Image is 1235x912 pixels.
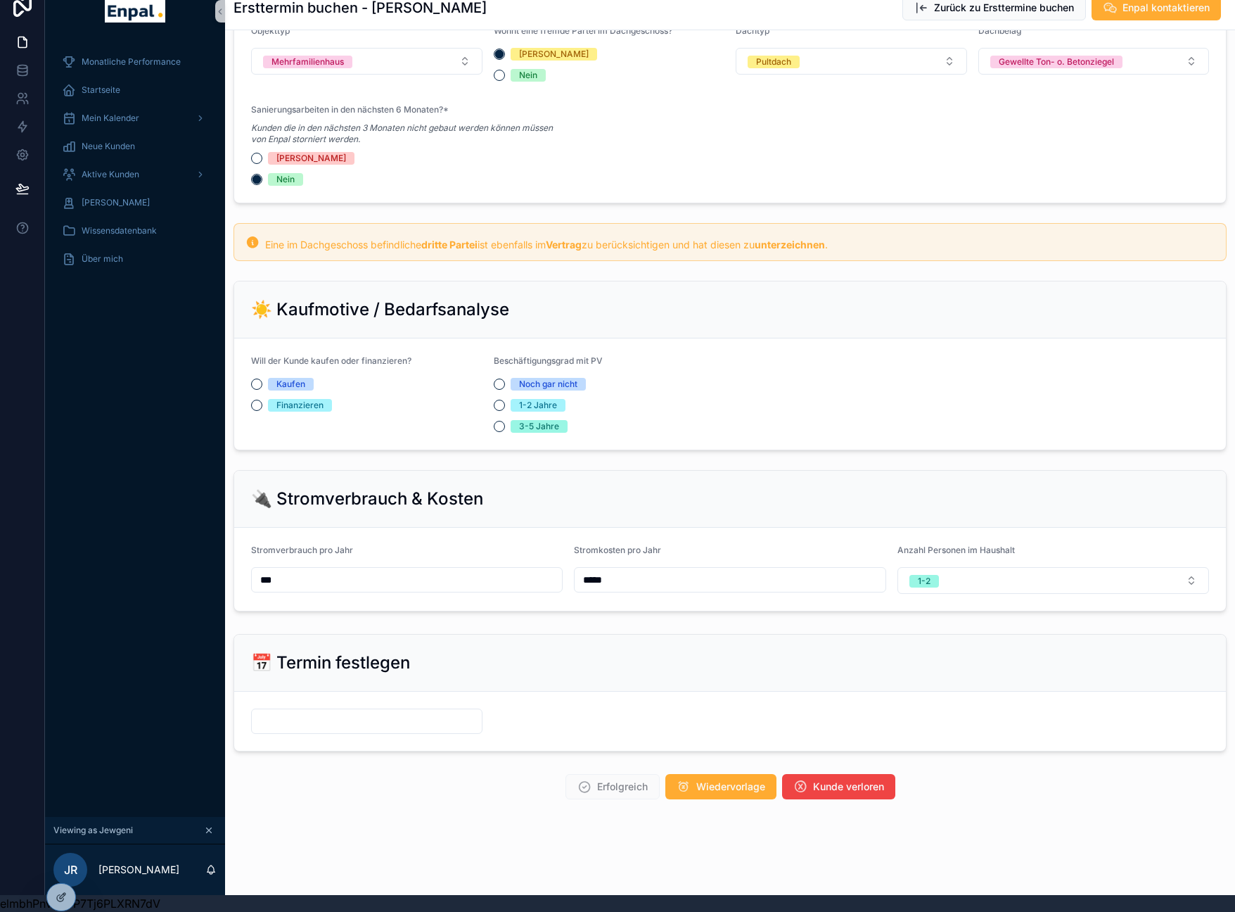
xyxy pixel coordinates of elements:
span: Startseite [82,84,120,96]
a: Über mich [53,246,217,272]
div: Nein [276,173,295,186]
a: Aktive Kunden [53,162,217,187]
span: Sanierungsarbeiten in den nächsten 6 Monaten?* [251,104,449,115]
span: Enpal kontaktieren [1122,1,1210,15]
span: Eine im Dachgeschoss befindliche ist ebenfalls im zu berücksichtigen und hat diesen zu . [265,239,828,251]
em: Kunden die in den nächsten 3 Monaten nicht gebaut werden können müssen von Enpal storniert werden. [251,122,563,145]
p: [PERSON_NAME] [98,863,179,877]
span: Über mich [82,253,123,265]
button: Select Button [978,48,1210,75]
span: Monatliche Performance [82,56,181,68]
span: Stromkosten pro Jahr [574,545,661,555]
div: Finanzieren [276,399,324,412]
span: Anzahl Personen im Haushalt [897,545,1015,555]
span: [PERSON_NAME] [82,197,150,208]
h2: ☀️ Kaufmotive / Bedarfsanalyse [251,298,509,321]
span: Kunde verloren [813,780,884,794]
span: Beschäftigungsgrad mit PV [494,355,603,366]
a: Monatliche Performance [53,49,217,75]
a: [PERSON_NAME] [53,190,217,215]
button: Select Button [251,48,482,75]
span: Stromverbrauch pro Jahr [251,545,353,555]
span: Viewing as Jewgeni [53,825,133,836]
span: Will der Kunde kaufen oder finanzieren? [251,355,411,366]
button: Select Button [736,48,967,75]
span: Wiedervorlage [696,780,765,794]
div: Noch gar nicht [519,378,577,391]
div: scrollable content [45,39,225,290]
div: [PERSON_NAME] [276,152,346,165]
a: Mein Kalender [53,106,217,131]
div: Mehrfamilienhaus [271,56,344,68]
a: Startseite [53,77,217,103]
a: Neue Kunden [53,134,217,159]
div: 1-2 [918,575,930,588]
div: 3-5 Jahre [519,420,559,433]
h2: 🔌 Stromverbrauch & Kosten [251,488,483,510]
span: Dachtyp [736,25,769,36]
span: Wohnt eine fremde Partei im Dachgeschoss? [494,25,672,36]
span: Mein Kalender [82,113,139,124]
h2: 📅 Termin festlegen [251,652,410,674]
a: Wissensdatenbank [53,218,217,243]
div: [PERSON_NAME] [519,48,589,61]
div: 1-2 Jahre [519,399,557,412]
strong: dritte Partei [421,239,478,251]
div: Eine im Dachgeschoss befindliche **dritte Partei** ist ebenfalls im **Vertrag** zu berücksichtige... [265,238,1215,252]
div: Kaufen [276,378,305,391]
strong: Vertrag [546,239,582,251]
span: Objekttyp [251,25,290,36]
span: JR [64,861,77,878]
span: Neue Kunden [82,141,135,152]
button: Wiedervorlage [665,774,776,799]
strong: unterzeichnen [755,239,825,251]
button: Kunde verloren [782,774,895,799]
button: Select Button [897,567,1209,594]
span: Aktive Kunden [82,169,139,180]
div: Gewellte Ton- o. Betonziegel [999,56,1114,68]
div: Pultdach [756,56,791,68]
span: Wissensdatenbank [82,225,157,236]
span: Dachbelag [978,25,1021,36]
div: Nein [519,69,537,82]
span: Zurück zu Ersttermine buchen [934,1,1074,15]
